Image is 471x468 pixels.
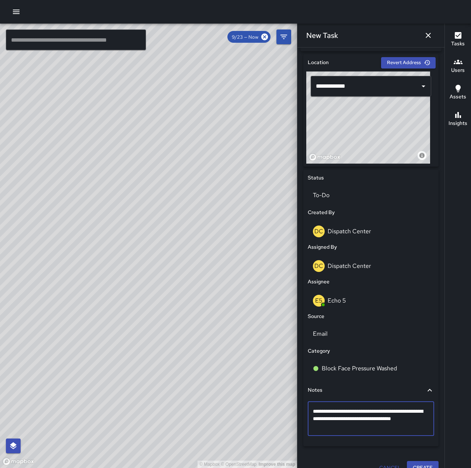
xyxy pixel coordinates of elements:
[450,93,466,101] h6: Assets
[445,27,471,53] button: Tasks
[445,106,471,133] button: Insights
[276,29,291,44] button: Filters
[322,364,397,373] p: Block Face Pressure Washed
[308,312,324,321] h6: Source
[451,40,465,48] h6: Tasks
[308,174,324,182] h6: Status
[451,66,465,74] h6: Users
[227,34,263,40] span: 9/23 — Now
[308,386,322,394] h6: Notes
[227,31,271,43] div: 9/23 — Now
[308,59,329,67] h6: Location
[449,119,467,128] h6: Insights
[315,296,322,305] p: E5
[418,81,429,91] button: Open
[445,80,471,106] button: Assets
[314,262,323,270] p: DC
[308,382,434,399] div: Notes
[328,297,346,304] p: Echo 5
[308,209,335,217] h6: Created By
[328,227,371,235] p: Dispatch Center
[313,329,429,338] p: Email
[445,53,471,80] button: Users
[381,57,436,69] button: Revert Address
[313,191,429,200] p: To-Do
[308,243,337,251] h6: Assigned By
[308,347,330,355] h6: Category
[314,227,323,236] p: DC
[306,29,338,41] h6: New Task
[308,278,329,286] h6: Assignee
[328,262,371,270] p: Dispatch Center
